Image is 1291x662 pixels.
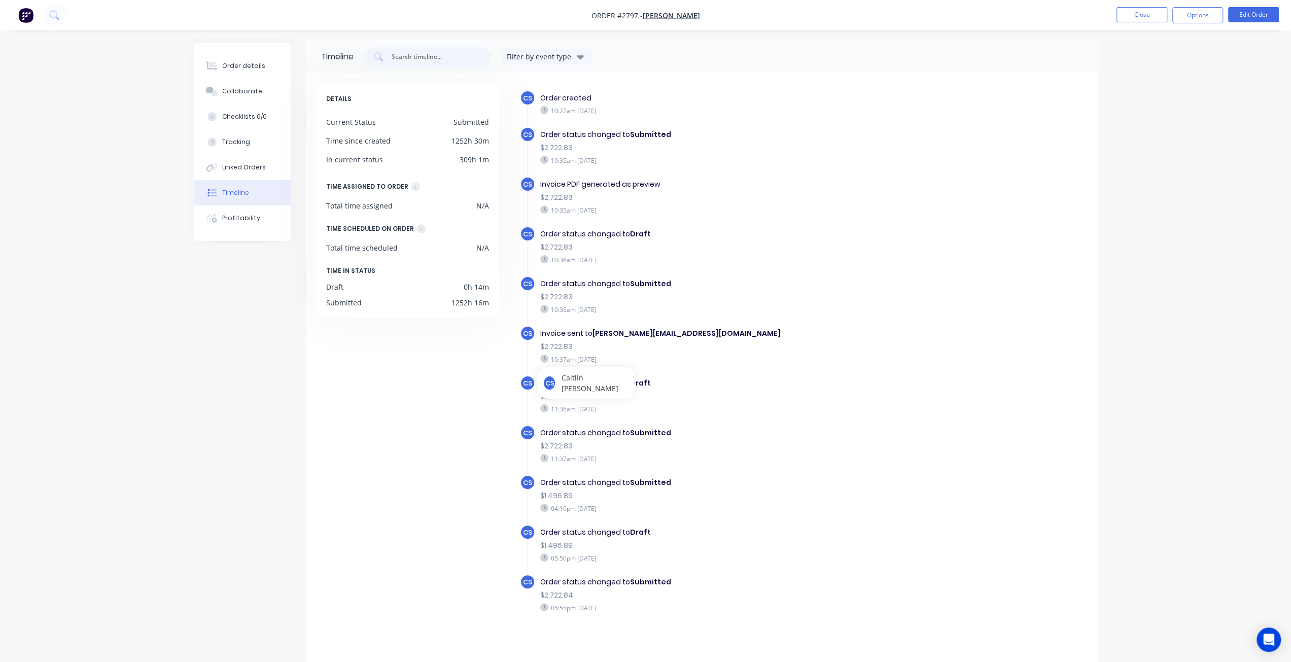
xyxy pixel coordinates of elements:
[540,553,891,563] div: 05:50pm [DATE]
[523,229,532,239] span: CS
[326,117,376,127] div: Current Status
[453,117,489,127] div: Submitted
[643,11,700,20] a: [PERSON_NAME]
[540,590,891,601] div: $2,722.84
[523,329,532,338] span: CS
[523,180,532,189] span: CS
[630,577,671,587] b: Submitted
[523,577,532,587] span: CS
[540,355,891,364] div: 10:37am [DATE]
[326,135,391,146] div: Time since created
[326,297,362,308] div: Submitted
[630,229,651,239] b: Draft
[540,156,891,165] div: 10:35am [DATE]
[1228,7,1279,22] button: Edit Order
[591,11,643,20] span: Order #2797 -
[501,49,592,64] button: Filter by event type
[592,328,781,338] b: [PERSON_NAME][EMAIL_ADDRESS][DOMAIN_NAME]
[540,229,891,239] div: Order status changed to
[540,255,891,264] div: 10:36am [DATE]
[540,292,891,302] div: $2,722.83
[630,129,671,140] b: Submitted
[540,491,891,501] div: $1,496.89
[18,8,33,23] img: Factory
[464,282,489,292] div: 0h 14m
[523,528,532,537] span: CS
[321,51,354,63] div: Timeline
[523,93,532,103] span: CS
[540,143,891,153] div: $2,722.83
[326,93,352,104] span: DETAILS
[540,93,891,103] div: Order created
[540,603,891,612] div: 05:55pm [DATE]
[540,540,891,551] div: $1,496.89
[1172,7,1223,23] button: Options
[540,378,891,389] div: Order status changed to
[222,87,262,96] div: Collaborate
[194,205,291,231] button: Profitability
[476,242,489,253] div: N/A
[326,265,375,276] span: TIME IN STATUS
[326,181,408,192] div: TIME ASSIGNED TO ORDER
[1116,7,1167,22] button: Close
[194,180,291,205] button: Timeline
[545,378,554,388] span: CS
[630,378,651,388] b: Draft
[540,205,891,215] div: 10:35am [DATE]
[506,51,574,62] div: Filter by event type
[540,577,891,587] div: Order status changed to
[222,137,250,147] div: Tracking
[222,214,260,223] div: Profitability
[194,79,291,104] button: Collaborate
[540,341,891,352] div: $2,722.83
[540,504,891,513] div: 04:10pm [DATE]
[523,378,532,388] span: CS
[630,278,671,289] b: Submitted
[460,154,489,165] div: 309h 1m
[451,135,489,146] div: 1252h 30m
[1257,628,1281,652] div: Open Intercom Messenger
[476,200,489,211] div: N/A
[540,278,891,289] div: Order status changed to
[540,454,891,463] div: 11:37am [DATE]
[540,106,891,115] div: 10:27am [DATE]
[630,428,671,438] b: Submitted
[222,188,249,197] div: Timeline
[540,192,891,203] div: $2,722.83
[523,130,532,140] span: CS
[540,391,891,402] div: $2,722.83
[523,279,532,289] span: CS
[540,428,891,438] div: Order status changed to
[540,305,891,314] div: 10:36am [DATE]
[540,242,891,253] div: $2,722.83
[561,372,630,394] span: Caitlin [PERSON_NAME]
[194,53,291,79] button: Order details
[540,328,891,339] div: Invoice sent to
[194,129,291,155] button: Tracking
[194,104,291,129] button: Checklists 0/0
[222,61,265,71] div: Order details
[540,527,891,538] div: Order status changed to
[391,52,475,62] input: Search timeline...
[540,477,891,488] div: Order status changed to
[326,282,343,292] div: Draft
[451,297,489,308] div: 1252h 16m
[630,527,651,537] b: Draft
[540,441,891,451] div: $2,722.83
[194,155,291,180] button: Linked Orders
[326,223,414,234] div: TIME SCHEDULED ON ORDER
[523,478,532,487] span: CS
[222,163,266,172] div: Linked Orders
[540,179,891,190] div: Invoice PDF generated as preview
[540,129,891,140] div: Order status changed to
[630,477,671,487] b: Submitted
[523,428,532,438] span: CS
[326,154,383,165] div: In current status
[326,242,398,253] div: Total time scheduled
[326,200,393,211] div: Total time assigned
[540,404,891,413] div: 11:36am [DATE]
[222,112,267,121] div: Checklists 0/0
